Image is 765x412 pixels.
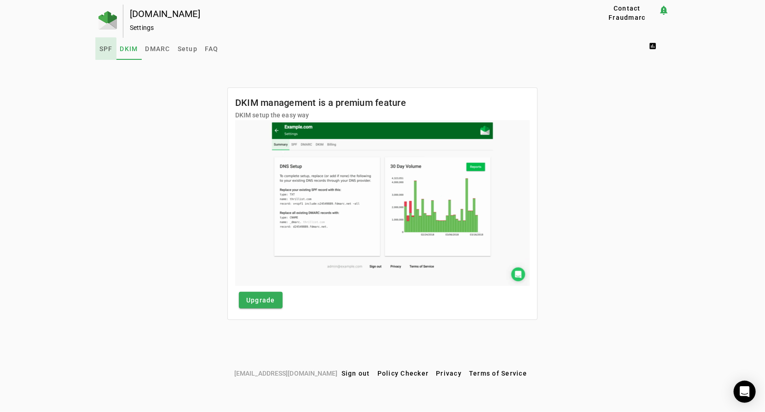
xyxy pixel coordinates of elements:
[436,370,462,377] span: Privacy
[96,38,116,60] a: SPF
[178,46,197,52] span: Setup
[377,370,429,377] span: Policy Checker
[338,365,374,382] button: Sign out
[120,46,138,52] span: DKIM
[235,120,530,286] img: dkim.gif
[145,46,170,52] span: DMARC
[734,381,756,403] div: Open Intercom Messenger
[432,365,465,382] button: Privacy
[246,296,275,305] span: Upgrade
[116,38,142,60] a: DKIM
[142,38,174,60] a: DMARC
[130,23,567,32] div: Settings
[374,365,433,382] button: Policy Checker
[201,38,222,60] a: FAQ
[235,110,406,120] mat-card-subtitle: DKIM setup the easy way
[469,370,527,377] span: Terms of Service
[205,46,219,52] span: FAQ
[239,292,283,308] button: Upgrade
[174,38,201,60] a: Setup
[342,370,370,377] span: Sign out
[99,11,117,29] img: Fraudmarc Logo
[235,95,406,110] mat-card-title: DKIM management is a premium feature
[465,365,531,382] button: Terms of Service
[234,368,338,378] span: [EMAIL_ADDRESS][DOMAIN_NAME]
[600,4,655,22] span: Contact Fraudmarc
[99,46,113,52] span: SPF
[596,5,659,21] button: Contact Fraudmarc
[658,5,669,16] mat-icon: notification_important
[130,9,567,18] div: [DOMAIN_NAME]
